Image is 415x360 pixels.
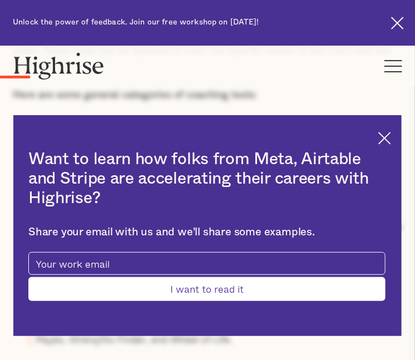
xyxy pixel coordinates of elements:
input: I want to read it [28,277,386,301]
img: Highrise logo [13,52,105,80]
img: Cross icon [378,132,391,145]
h2: Want to learn how folks from Meta, Airtable and Stripe are accelerating their careers with Highrise? [28,150,386,208]
img: Cross icon [391,17,404,29]
div: Share your email with us and we'll share some examples. [28,226,386,239]
input: Your work email [28,252,386,275]
form: current-ascender-blog-article-modal-form [28,252,386,301]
